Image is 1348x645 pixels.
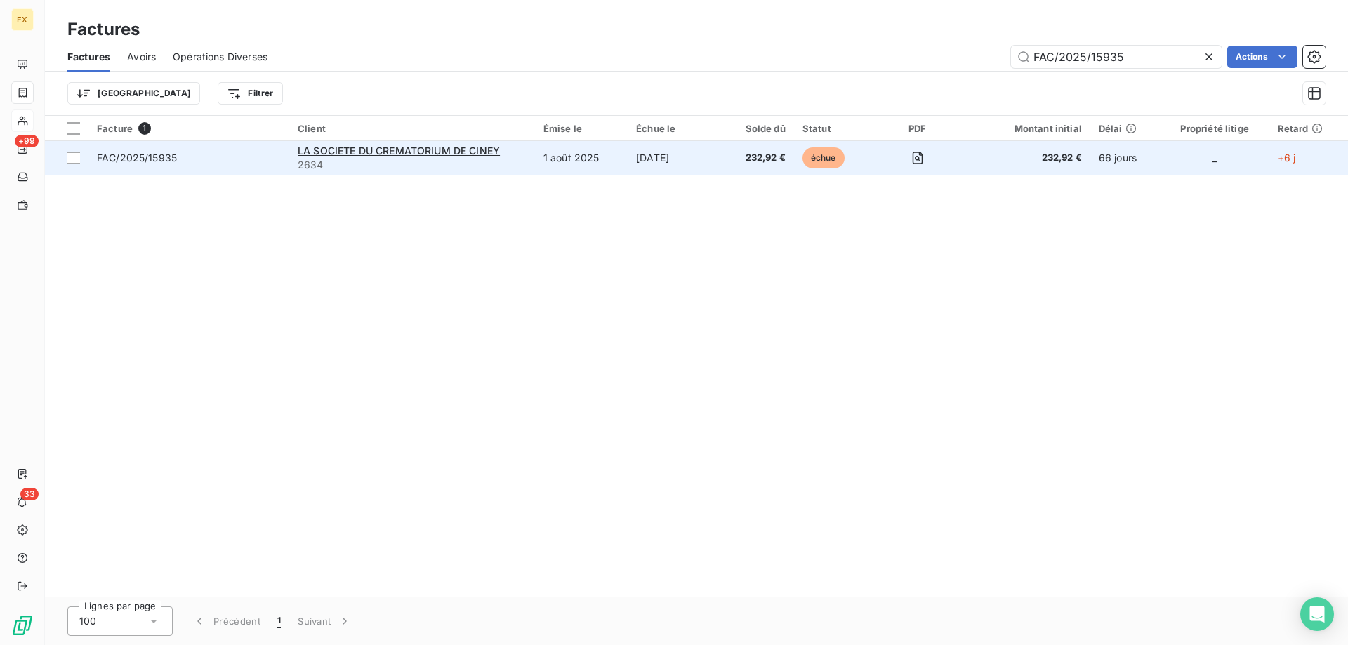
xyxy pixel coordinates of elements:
[184,606,269,636] button: Précédent
[138,122,151,135] span: 1
[67,82,200,105] button: [GEOGRAPHIC_DATA]
[20,488,39,500] span: 33
[1278,123,1340,134] div: Retard
[802,147,845,168] span: échue
[15,135,39,147] span: +99
[97,152,177,164] span: FAC/2025/15935
[218,82,282,105] button: Filtrer
[11,614,34,637] img: Logo LeanPay
[97,123,133,134] span: Facture
[636,123,713,134] div: Échue le
[67,17,140,42] h3: Factures
[289,606,360,636] button: Suivant
[11,8,34,31] div: EX
[882,123,952,134] div: PDF
[729,123,786,134] div: Solde dû
[298,145,500,157] span: LA SOCIETE DU CREMATORIUM DE CINEY
[298,158,527,172] span: 2634
[1212,152,1217,164] span: _
[1090,141,1161,175] td: 66 jours
[173,50,267,64] span: Opérations Diverses
[127,50,156,64] span: Avoirs
[269,606,289,636] button: 1
[298,123,527,134] div: Client
[1011,46,1222,68] input: Rechercher
[1227,46,1297,68] button: Actions
[79,614,96,628] span: 100
[802,123,866,134] div: Statut
[729,151,786,165] span: 232,92 €
[67,50,110,64] span: Factures
[543,123,619,134] div: Émise le
[1300,597,1334,631] div: Open Intercom Messenger
[628,141,721,175] td: [DATE]
[970,123,1082,134] div: Montant initial
[1169,123,1261,134] div: Propriété litige
[1099,123,1152,134] div: Délai
[277,614,281,628] span: 1
[1278,152,1296,164] span: +6 j
[535,141,628,175] td: 1 août 2025
[970,151,1082,165] span: 232,92 €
